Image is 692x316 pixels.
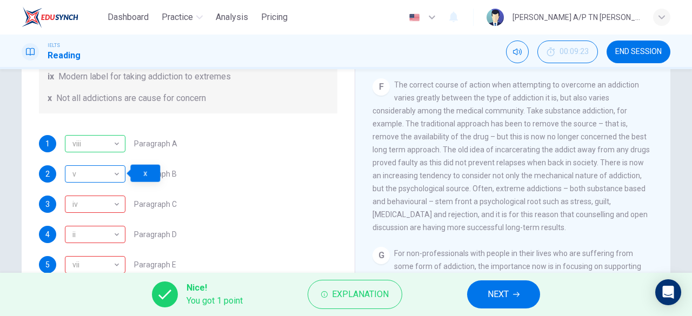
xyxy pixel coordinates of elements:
[48,70,54,83] span: ix
[65,196,125,213] div: iii
[211,8,252,27] button: Analysis
[308,280,402,309] button: Explanation
[134,261,176,268] span: Paragraph E
[45,231,50,238] span: 4
[216,11,248,24] span: Analysis
[45,140,50,147] span: 1
[537,41,598,63] div: Hide
[65,226,125,243] div: ix
[65,159,122,190] div: v
[65,219,122,250] div: ii
[65,135,125,152] div: viii
[48,42,60,49] span: IELTS
[157,8,207,27] button: Practice
[408,14,421,22] img: en
[506,41,529,63] div: Mute
[134,231,177,238] span: Paragraph D
[48,92,52,105] span: x
[615,48,662,56] span: END SESSION
[134,200,177,208] span: Paragraph C
[130,165,160,182] div: x
[22,6,78,28] img: EduSynch logo
[487,9,504,26] img: Profile picture
[372,249,651,310] span: For non-professionals with people in their lives who are suffering from some form of addiction, t...
[372,247,390,264] div: G
[108,11,149,24] span: Dashboard
[65,129,122,159] div: viii
[65,256,125,273] div: v
[22,6,103,28] a: EduSynch logo
[65,189,122,220] div: iv
[162,11,193,24] span: Practice
[332,287,389,302] span: Explanation
[65,165,125,183] div: x
[134,140,177,147] span: Paragraph A
[372,78,390,96] div: F
[65,250,122,280] div: vii
[48,49,81,62] h1: Reading
[560,48,589,56] span: 00:09:23
[58,70,231,83] span: Modern label for taking addiction to extremes
[45,261,50,268] span: 5
[607,41,670,63] button: END SESSION
[513,11,640,24] div: [PERSON_NAME] A/P TN [PERSON_NAME]
[537,41,598,63] button: 00:09:23
[257,8,292,27] button: Pricing
[45,200,50,208] span: 3
[103,8,153,27] button: Dashboard
[187,281,243,294] span: Nice!
[467,280,540,308] button: NEXT
[261,11,288,24] span: Pricing
[45,170,50,178] span: 2
[187,294,243,307] span: You got 1 point
[56,92,206,105] span: Not all addictions are cause for concern
[488,287,509,302] span: NEXT
[655,279,681,305] div: Open Intercom Messenger
[372,80,650,232] span: The correct course of action when attempting to overcome an addiction varies greatly between the ...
